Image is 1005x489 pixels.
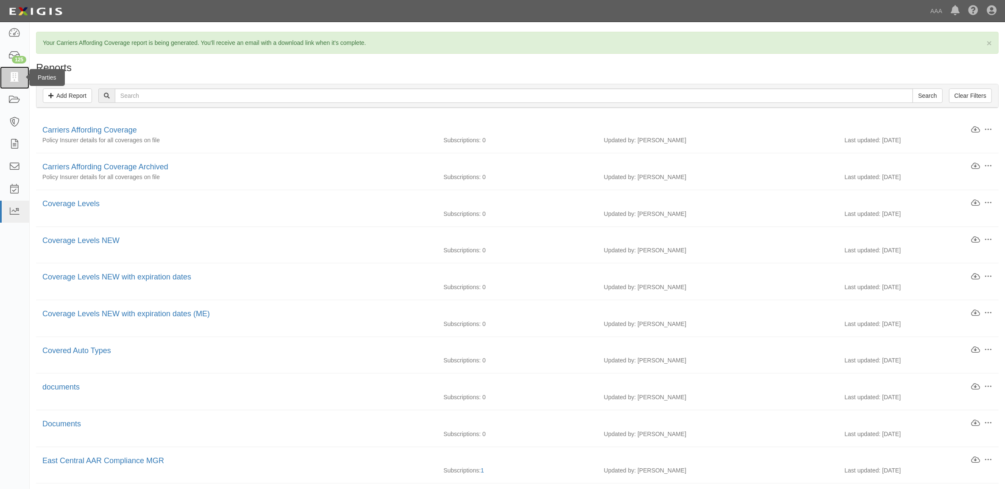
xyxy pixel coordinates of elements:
[598,393,838,401] div: Updated by: [PERSON_NAME]
[42,382,971,393] div: documents
[971,309,980,318] a: Download
[115,88,913,103] input: Search
[43,39,992,47] p: Your Carriers Affording Coverage report is being generated. You'll receive an email with a downlo...
[838,356,999,365] div: Last updated: [DATE]
[42,346,111,355] a: Covered Auto Types
[598,430,838,438] div: Updated by: [PERSON_NAME]
[971,199,980,208] a: Download
[838,246,999,254] div: Last updated: [DATE]
[598,210,838,218] div: Updated by: [PERSON_NAME]
[838,430,999,438] div: Last updated: [DATE]
[598,320,838,328] div: Updated by: [PERSON_NAME]
[971,125,980,135] a: Download
[42,420,81,428] a: Documents
[36,173,437,181] div: Policy Insurer details for all coverages on file
[838,210,999,218] div: Last updated: [DATE]
[987,39,992,47] button: Close
[42,162,971,173] div: Carriers Affording Coverage Archived
[598,283,838,291] div: Updated by: [PERSON_NAME]
[42,125,971,136] div: Carriers Affording Coverage
[598,246,838,254] div: Updated by: [PERSON_NAME]
[971,272,980,282] a: Download
[971,419,980,428] a: Download
[437,136,598,144] div: Subscriptions: 0
[42,272,971,283] div: Coverage Levels NEW with expiration dates
[971,235,980,245] a: Download
[42,456,971,467] div: East Central AAR Compliance MGR
[437,430,598,438] div: Subscriptions: 0
[838,466,999,475] div: Last updated: [DATE]
[42,199,971,210] div: Coverage Levels
[838,320,999,328] div: Last updated: [DATE]
[42,456,164,465] a: East Central AAR Compliance MGR
[42,309,971,320] div: Coverage Levels NEW with expiration dates (ME)
[926,3,947,19] a: AAA
[598,173,838,181] div: Updated by: [PERSON_NAME]
[913,88,942,103] input: Search
[437,320,598,328] div: Subscriptions: 0
[838,173,999,181] div: Last updated: [DATE]
[437,210,598,218] div: Subscriptions: 0
[437,173,598,181] div: Subscriptions: 0
[42,383,80,391] a: documents
[42,419,971,430] div: Documents
[838,393,999,401] div: Last updated: [DATE]
[437,466,598,475] div: Subscriptions:
[968,6,978,16] i: Help Center - Complianz
[12,56,26,64] div: 125
[43,88,92,103] a: Add Report
[598,356,838,365] div: Updated by: [PERSON_NAME]
[598,466,838,475] div: Updated by: [PERSON_NAME]
[437,283,598,291] div: Subscriptions: 0
[42,235,971,246] div: Coverage Levels NEW
[598,136,838,144] div: Updated by: [PERSON_NAME]
[971,456,980,465] a: Download
[42,236,120,245] a: Coverage Levels NEW
[838,136,999,144] div: Last updated: [DATE]
[971,162,980,171] a: Download
[6,4,65,19] img: logo-5460c22ac91f19d4615b14bd174203de0afe785f0fc80cf4dbbc73dc1793850b.png
[42,345,971,356] div: Covered Auto Types
[971,345,980,355] a: Download
[987,38,992,48] span: ×
[42,309,210,318] a: Coverage Levels NEW with expiration dates (ME)
[42,163,168,171] a: Carriers Affording Coverage Archived
[36,136,437,144] div: Policy Insurer details for all coverages on file
[481,467,484,474] a: 1
[36,62,999,73] h1: Reports
[437,356,598,365] div: Subscriptions: 0
[437,393,598,401] div: Subscriptions: 0
[42,126,137,134] a: Carriers Affording Coverage
[42,273,191,281] a: Coverage Levels NEW with expiration dates
[949,88,992,103] a: Clear Filters
[29,69,65,86] div: Parties
[42,199,100,208] a: Coverage Levels
[437,246,598,254] div: Subscriptions: 0
[971,382,980,392] a: Download
[838,283,999,291] div: Last updated: [DATE]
